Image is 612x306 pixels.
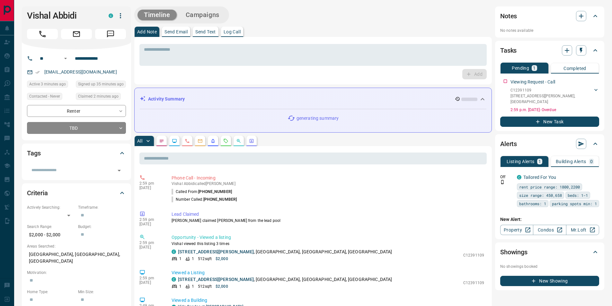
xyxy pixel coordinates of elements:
[236,138,241,144] svg: Opportunities
[115,166,124,175] button: Open
[538,159,541,164] p: 1
[500,136,599,152] div: Alerts
[203,197,237,202] span: [PHONE_NUMBER]
[27,230,75,240] p: $2,000 - $2,000
[500,264,599,269] p: No showings booked
[76,81,126,90] div: Sat Sep 13 2025
[139,240,162,245] p: 2:59 pm
[178,249,254,254] a: [STREET_ADDRESS][PERSON_NAME]
[140,93,486,105] div: Activity Summary
[297,115,339,122] p: generating summary
[563,66,586,71] p: Completed
[510,86,599,106] div: C12391109[STREET_ADDRESS][PERSON_NAME],[GEOGRAPHIC_DATA]
[139,280,162,285] p: [DATE]
[27,122,126,134] div: TBD
[172,297,484,304] p: Viewed a Building
[27,81,73,90] div: Sat Sep 13 2025
[139,222,162,226] p: [DATE]
[500,11,517,21] h2: Notes
[500,43,599,58] div: Tasks
[216,256,228,262] p: $2,000
[500,247,528,257] h2: Showings
[78,205,126,210] p: Timeframe:
[139,181,162,186] p: 2:59 pm
[27,249,126,267] p: [GEOGRAPHIC_DATA], [GEOGRAPHIC_DATA], [GEOGRAPHIC_DATA]
[164,30,188,34] p: Send Email
[172,138,177,144] svg: Lead Browsing Activity
[172,234,484,241] p: Opportunity - Viewed a listing
[500,180,505,184] svg: Push Notification Only
[27,243,126,249] p: Areas Searched:
[500,45,517,56] h2: Tasks
[76,93,126,102] div: Sat Sep 13 2025
[463,252,484,258] p: C12391109
[27,29,58,39] span: Call
[27,188,48,198] h2: Criteria
[61,29,92,39] span: Email
[500,244,599,260] div: Showings
[27,11,99,21] h1: Vishal Abbidi
[27,289,75,295] p: Home Type:
[210,138,216,144] svg: Listing Alerts
[62,55,69,62] button: Open
[192,256,194,262] p: 1
[27,105,126,117] div: Renter
[463,280,484,286] p: C12391109
[533,66,536,70] p: 1
[35,70,40,74] svg: Email Verified
[172,269,484,276] p: Viewed a Listing
[29,81,66,87] span: Active 3 minutes ago
[519,192,562,198] span: size range: 450,658
[568,192,588,198] span: beds: 1-1
[500,8,599,24] div: Notes
[179,256,182,262] p: 1
[29,93,60,100] span: Contacted - Never
[172,189,232,195] p: Called From:
[178,276,392,283] p: , [GEOGRAPHIC_DATA], [GEOGRAPHIC_DATA], [GEOGRAPHIC_DATA]
[172,175,484,181] p: Phone Call - Incoming
[172,181,484,186] p: Vishal Abbidi called [PERSON_NAME]
[139,217,162,222] p: 2:59 pm
[517,175,521,179] div: condos.ca
[159,138,164,144] svg: Notes
[137,10,177,20] button: Timeline
[198,138,203,144] svg: Emails
[552,200,597,207] span: parking spots min: 1
[510,87,593,93] p: C12391109
[198,189,232,194] span: [PHONE_NUMBER]
[139,276,162,280] p: 2:59 pm
[519,184,580,190] span: rent price range: 1800,2200
[78,81,124,87] span: Signed up 35 minutes ago
[216,284,228,289] p: $2,000
[172,197,237,202] p: Number Called:
[500,117,599,127] button: New Task
[95,29,126,39] span: Message
[249,138,254,144] svg: Agent Actions
[27,148,40,158] h2: Tags
[172,277,176,282] div: condos.ca
[172,211,484,218] p: Lead Claimed
[179,284,182,289] p: 1
[590,159,593,164] p: 0
[78,289,126,295] p: Min Size:
[27,205,75,210] p: Actively Searching:
[172,249,176,254] div: condos.ca
[27,224,75,230] p: Search Range:
[195,30,216,34] p: Send Text
[192,284,194,289] p: 1
[179,10,226,20] button: Campaigns
[500,174,513,180] p: Off
[185,138,190,144] svg: Calls
[172,241,484,247] p: Vishal viewed this listing 3 times
[519,200,546,207] span: bathrooms: 1
[198,256,212,262] p: 512 sqft
[500,216,599,223] p: New Alert:
[139,245,162,249] p: [DATE]
[500,225,533,235] a: Property
[510,93,593,105] p: [STREET_ADDRESS][PERSON_NAME] , [GEOGRAPHIC_DATA]
[507,159,535,164] p: Listing Alerts
[523,175,556,180] a: Tailored For You
[172,218,484,223] p: [PERSON_NAME] claimed [PERSON_NAME] from the lead pool
[78,93,119,100] span: Claimed 2 minutes ago
[510,107,599,113] p: 2:59 p.m. [DATE] - Overdue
